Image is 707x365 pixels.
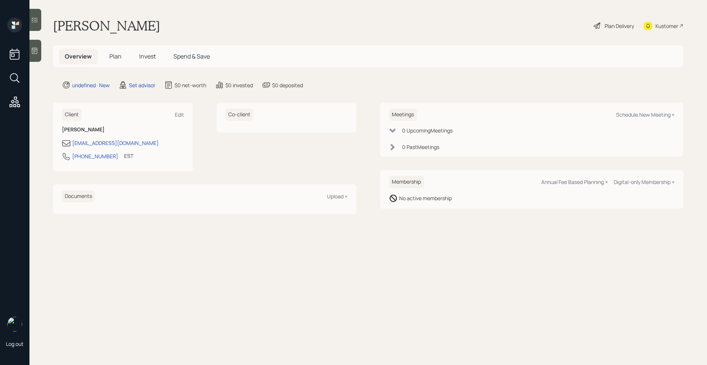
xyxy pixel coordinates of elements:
div: Kustomer [655,22,678,30]
div: Log out [6,340,24,347]
h6: Co-client [225,109,253,121]
div: Schedule New Meeting + [616,111,675,118]
h6: Meetings [389,109,417,121]
span: Plan [109,52,122,60]
img: retirable_logo.png [7,317,22,332]
div: Plan Delivery [605,22,634,30]
div: Upload + [327,193,348,200]
span: Spend & Save [173,52,210,60]
div: $0 net-worth [175,81,206,89]
div: Digital-only Membership + [614,178,675,185]
div: 0 Past Meeting s [402,143,439,151]
h6: Client [62,109,82,121]
div: $0 invested [225,81,253,89]
div: undefined · New [72,81,110,89]
h6: [PERSON_NAME] [62,127,184,133]
div: $0 deposited [272,81,303,89]
span: Overview [65,52,92,60]
div: Edit [175,111,184,118]
div: [PHONE_NUMBER] [72,152,118,160]
div: [EMAIL_ADDRESS][DOMAIN_NAME] [72,139,159,147]
div: Annual Fee Based Planning + [541,178,608,185]
div: EST [124,152,133,160]
h6: Membership [389,176,424,188]
h1: [PERSON_NAME] [53,18,160,34]
span: Invest [139,52,156,60]
h6: Documents [62,190,95,202]
div: Set advisor [129,81,155,89]
div: No active membership [399,194,452,202]
div: 0 Upcoming Meeting s [402,127,453,134]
